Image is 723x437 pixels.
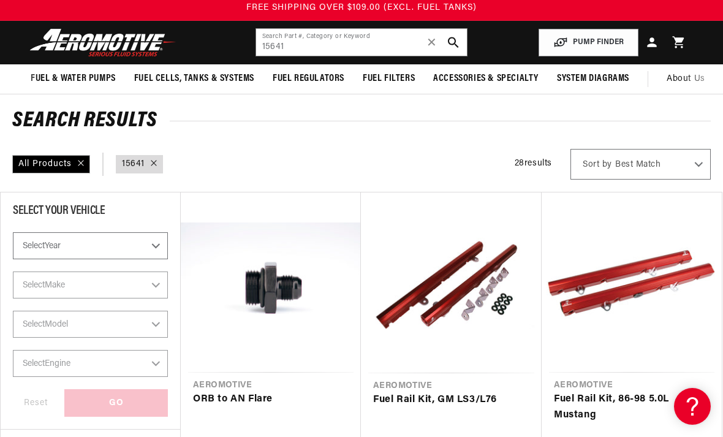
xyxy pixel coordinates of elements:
[273,72,344,85] span: Fuel Regulators
[570,149,711,180] select: Sort by
[440,29,467,56] button: search button
[13,232,168,259] select: Year
[667,74,705,83] span: About Us
[12,155,90,173] div: All Products
[548,64,638,93] summary: System Diagrams
[12,112,711,131] h2: Search Results
[13,350,168,377] select: Engine
[13,311,168,338] select: Model
[554,392,710,423] a: Fuel Rail Kit, 86-98 5.0L Mustang
[263,64,354,93] summary: Fuel Regulators
[433,72,539,85] span: Accessories & Specialty
[657,64,714,94] a: About Us
[354,64,424,93] summary: Fuel Filters
[515,159,552,168] span: 28 results
[246,3,477,12] span: FREE SHIPPING OVER $109.00 (EXCL. FUEL TANKS)
[31,72,116,85] span: Fuel & Water Pumps
[256,29,467,56] input: Search by Part Number, Category or Keyword
[583,159,612,171] span: Sort by
[373,392,529,408] a: Fuel Rail Kit, GM LS3/L76
[193,392,349,408] a: ORB to AN Flare
[134,72,254,85] span: Fuel Cells, Tanks & Systems
[426,32,437,52] span: ✕
[21,64,125,93] summary: Fuel & Water Pumps
[122,158,145,171] a: 15641
[539,29,638,56] button: PUMP FINDER
[13,205,168,220] div: Select Your Vehicle
[125,64,263,93] summary: Fuel Cells, Tanks & Systems
[363,72,415,85] span: Fuel Filters
[424,64,548,93] summary: Accessories & Specialty
[557,72,629,85] span: System Diagrams
[26,28,180,57] img: Aeromotive
[13,272,168,298] select: Make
